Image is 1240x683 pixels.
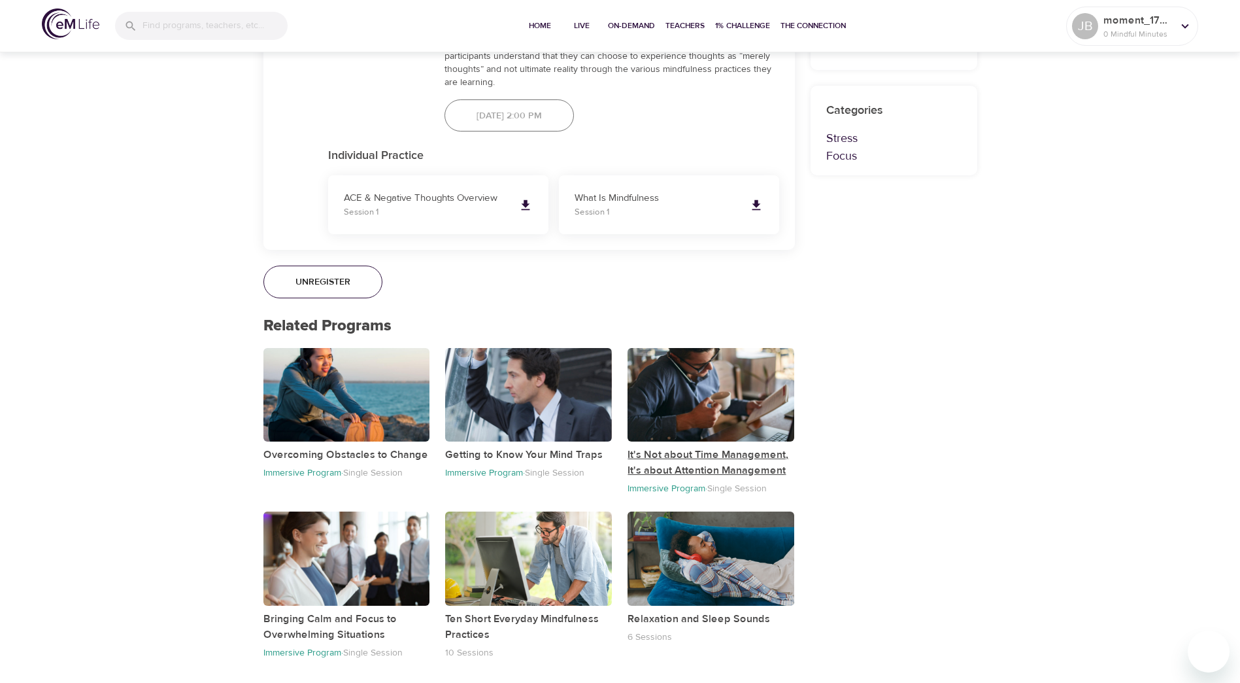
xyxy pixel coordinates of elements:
span: Live [566,19,597,33]
p: Getting to Know Your Mind Traps [445,447,612,463]
p: Single Session [343,467,403,479]
a: ACE & Negative Thoughts OverviewSession 1 [328,175,548,234]
p: Bringing Calm and Focus to Overwhelming Situations [263,611,430,642]
p: Immersive Program · [263,647,343,659]
input: Find programs, teachers, etc... [142,12,288,40]
p: It's Not about Time Management, It's about Attention Management [628,447,794,478]
span: Home [524,19,556,33]
span: Unregister [295,274,350,290]
p: Relaxation and Sleep Sounds [628,611,794,627]
p: Immersive Program · [445,467,525,479]
iframe: Button to launch messaging window [1188,631,1230,673]
a: Mental Health America [865,29,953,53]
span: The Connection [780,19,846,33]
p: Immersive Program · [628,483,707,495]
p: Single Session [525,467,584,479]
p: Single Session [707,483,767,495]
p: Focus [826,147,962,165]
p: Immersive Program · [263,467,343,479]
p: ACE & Negative Thoughts Overview [344,191,508,206]
p: Categories [826,101,962,119]
p: Ten Short Everyday Mindfulness Practices [445,611,612,642]
p: What Is Mindfulness [575,191,739,206]
p: 0 Mindful Minutes [1103,28,1173,40]
span: On-Demand [608,19,655,33]
p: Individual Practice [328,147,779,165]
p: Stress [826,130,962,147]
div: JB [1072,13,1098,39]
span: Teachers [665,19,705,33]
p: Session 1 [344,206,508,219]
span: 1% Challenge [715,19,770,33]
p: Session 1 [575,206,739,219]
p: 10 Sessions [445,647,494,659]
p: Related Programs [263,314,795,338]
p: Overcoming Obstacles to Change [263,447,430,463]
p: 6 Sessions [628,631,672,643]
p: Single Session [343,647,403,659]
img: logo [42,9,99,39]
button: Unregister [263,266,382,298]
p: moment_1726590366 [1103,12,1173,28]
a: What Is MindfulnessSession 1 [559,175,779,234]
